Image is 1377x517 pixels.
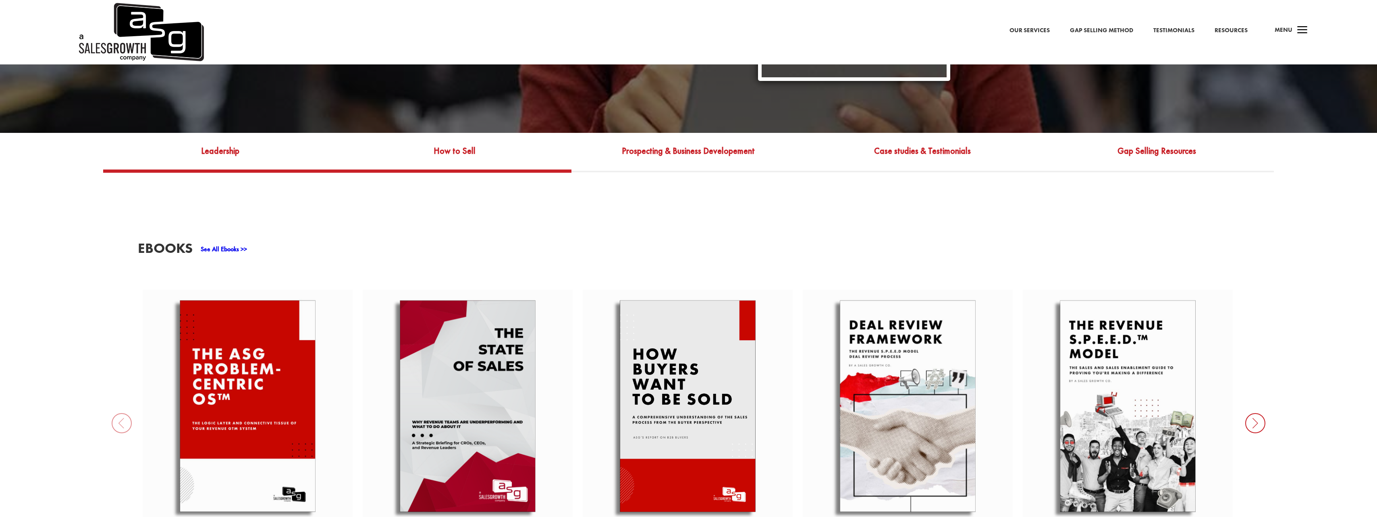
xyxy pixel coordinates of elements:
span: a [1294,23,1311,39]
span: Menu [1275,26,1292,34]
a: Our Services [1009,25,1050,36]
a: Resources [1215,25,1248,36]
a: How to Sell [337,144,571,170]
h3: EBooks [138,241,193,259]
a: See All Ebooks >> [201,245,247,253]
a: Gap Selling Resources [1040,144,1274,170]
a: Gap Selling Method [1070,25,1133,36]
a: Case studies & Testimonials [806,144,1040,170]
a: Testimonials [1153,25,1194,36]
a: Leadership [103,144,337,170]
a: Prospecting & Business Developement [571,144,806,170]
